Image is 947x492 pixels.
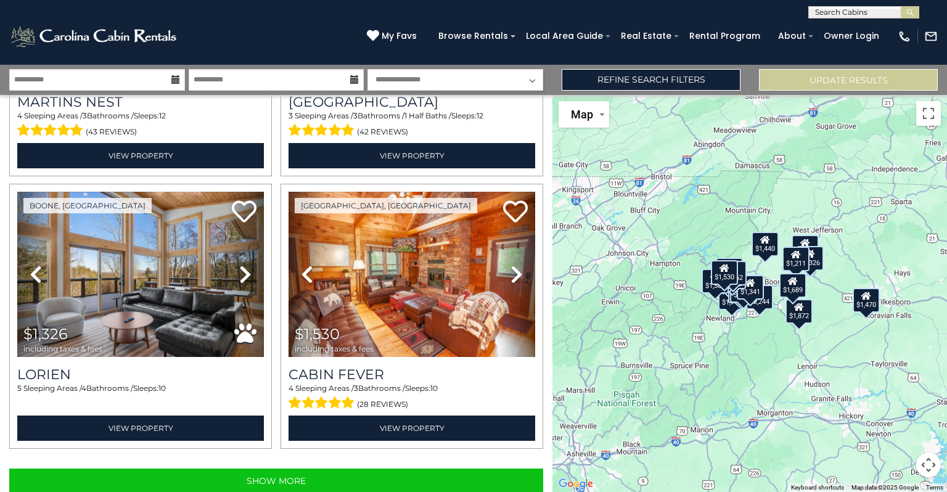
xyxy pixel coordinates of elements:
[158,383,166,393] span: 10
[367,30,420,43] a: My Favs
[295,325,340,343] span: $1,530
[17,111,22,120] span: 4
[559,101,609,128] button: Change map style
[853,288,880,313] div: $1,470
[289,111,293,120] span: 3
[295,345,374,353] span: including taxes & fees
[357,396,408,412] span: (28 reviews)
[17,110,264,140] div: Sleeping Areas / Bathrooms / Sleeps:
[404,111,451,120] span: 1 Half Baths /
[916,101,941,126] button: Toggle fullscreen view
[711,260,738,285] div: $1,530
[737,275,764,300] div: $1,341
[357,124,408,140] span: (42 reviews)
[785,299,813,324] div: $1,872
[289,94,535,110] a: [GEOGRAPHIC_DATA]
[17,366,264,383] a: Lorien
[615,27,678,46] a: Real Estate
[555,476,596,492] img: Google
[916,453,941,477] button: Map camera controls
[17,143,264,168] a: View Property
[232,199,256,226] a: Add to favorites
[354,383,358,393] span: 3
[289,383,293,393] span: 4
[432,27,514,46] a: Browse Rentals
[818,27,885,46] a: Owner Login
[17,383,264,412] div: Sleeping Areas / Bathrooms / Sleeps:
[86,124,137,140] span: (43 reviews)
[23,325,68,343] span: $1,326
[759,69,938,91] button: Update Results
[289,383,535,412] div: Sleeping Areas / Bathrooms / Sleeps:
[353,111,358,120] span: 3
[430,383,438,393] span: 10
[772,27,812,46] a: About
[562,69,740,91] a: Refine Search Filters
[782,247,810,271] div: $1,211
[17,416,264,441] a: View Property
[792,235,819,260] div: $1,422
[382,30,417,43] span: My Favs
[289,192,535,357] img: thumbnail_163278883.jpeg
[791,483,844,492] button: Keyboard shortcuts
[295,198,477,213] a: [GEOGRAPHIC_DATA], [GEOGRAPHIC_DATA]
[924,30,938,43] img: mail-regular-white.png
[779,273,806,298] div: $1,689
[9,24,180,49] img: White-1-2.png
[289,416,535,441] a: View Property
[898,30,911,43] img: phone-regular-white.png
[477,111,483,120] span: 12
[17,383,22,393] span: 5
[683,27,766,46] a: Rental Program
[17,192,264,357] img: thumbnail_167883268.jpeg
[81,383,86,393] span: 4
[23,345,102,353] span: including taxes & fees
[289,94,535,110] h3: Summit Creek
[23,198,152,213] a: Boone, [GEOGRAPHIC_DATA]
[710,263,737,288] div: $2,264
[520,27,609,46] a: Local Area Guide
[555,476,596,492] a: Open this area in Google Maps (opens a new window)
[289,110,535,140] div: Sleeping Areas / Bathrooms / Sleeps:
[289,366,535,383] a: Cabin Fever
[503,199,528,226] a: Add to favorites
[17,94,264,110] a: Martins Nest
[289,143,535,168] a: View Property
[752,232,779,256] div: $1,440
[718,285,745,310] div: $1,712
[702,269,729,293] div: $1,584
[83,111,87,120] span: 3
[571,108,593,121] span: Map
[730,278,757,303] div: $1,414
[716,258,743,282] div: $1,965
[926,484,943,491] a: Terms (opens in new tab)
[159,111,166,120] span: 12
[797,246,824,271] div: $1,326
[851,484,919,491] span: Map data ©2025 Google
